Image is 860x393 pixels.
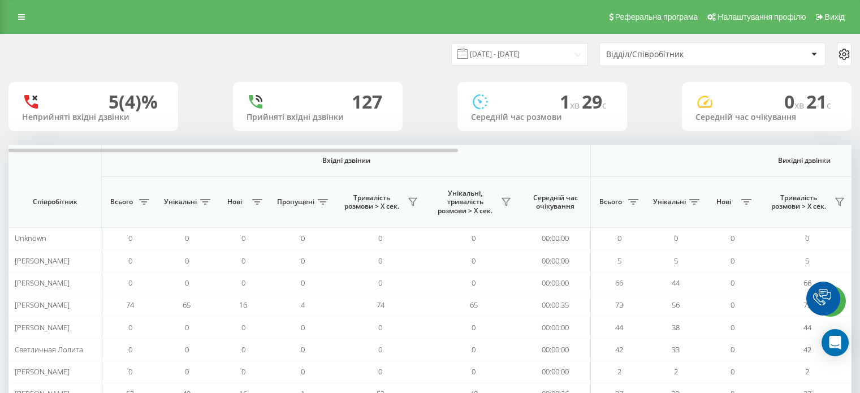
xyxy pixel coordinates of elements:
span: Пропущені [277,197,314,206]
span: 0 [472,256,476,266]
span: 0 [674,233,678,243]
span: 44 [803,322,811,332]
span: 0 [241,278,245,288]
span: Вихід [825,12,845,21]
span: Тривалість розмови > Х сек. [339,193,404,211]
span: 0 [241,344,245,355]
span: 0 [185,278,189,288]
span: Налаштування профілю [718,12,806,21]
span: 74 [126,300,134,310]
span: хв [570,99,582,111]
span: 5 [617,256,621,266]
span: 44 [615,322,623,332]
span: 0 [241,322,245,332]
span: Нові [221,197,249,206]
span: [PERSON_NAME] [15,300,70,310]
span: 0 [378,233,382,243]
span: c [827,99,831,111]
span: 4 [301,300,305,310]
span: 42 [803,344,811,355]
td: 00:00:00 [520,227,591,249]
div: 127 [352,91,382,113]
span: 0 [301,233,305,243]
span: Співробітник [18,197,92,206]
span: 0 [128,366,132,377]
span: 0 [378,256,382,266]
span: Унікальні [653,197,686,206]
span: 0 [185,344,189,355]
span: 38 [672,322,680,332]
span: [PERSON_NAME] [15,256,70,266]
span: 1 [560,89,582,114]
div: Відділ/Співробітник [606,50,741,59]
span: 0 [378,344,382,355]
span: 0 [301,344,305,355]
span: 0 [185,366,189,377]
span: 66 [615,278,623,288]
span: 0 [472,344,476,355]
span: Светличная Лолита [15,344,83,355]
span: 0 [185,322,189,332]
span: 73 [615,300,623,310]
span: 5 [674,256,678,266]
span: 0 [472,233,476,243]
span: 0 [378,278,382,288]
span: 66 [803,278,811,288]
td: 00:00:35 [520,294,591,316]
span: 2 [617,366,621,377]
span: 0 [301,366,305,377]
span: 0 [128,278,132,288]
span: 0 [472,322,476,332]
span: Всього [107,197,136,206]
div: Прийняті вхідні дзвінки [247,113,389,122]
div: 5 (4)% [109,91,158,113]
span: 0 [241,366,245,377]
span: Унікальні [164,197,197,206]
span: 0 [378,366,382,377]
td: 00:00:00 [520,361,591,383]
span: 0 [185,256,189,266]
td: 00:00:00 [520,339,591,361]
span: [PERSON_NAME] [15,278,70,288]
span: 0 [731,366,734,377]
td: 00:00:00 [520,316,591,338]
span: Унікальні, тривалість розмови > Х сек. [433,189,498,215]
span: Unknown [15,233,46,243]
span: 0 [617,233,621,243]
span: 44 [672,278,680,288]
span: 0 [128,322,132,332]
span: 16 [239,300,247,310]
span: 0 [301,322,305,332]
span: 29 [582,89,607,114]
span: Реферальна програма [615,12,698,21]
span: Всього [597,197,625,206]
div: Open Intercom Messenger [822,329,849,356]
span: 0 [128,256,132,266]
span: 0 [472,366,476,377]
td: 00:00:00 [520,272,591,294]
span: 0 [241,233,245,243]
span: 0 [731,278,734,288]
span: 0 [128,233,132,243]
span: 0 [784,89,806,114]
span: 56 [672,300,680,310]
span: 2 [674,366,678,377]
span: 65 [183,300,191,310]
span: 73 [803,300,811,310]
span: 0 [731,233,734,243]
div: Середній час очікування [695,113,838,122]
td: 00:00:00 [520,249,591,271]
span: [PERSON_NAME] [15,366,70,377]
span: c [602,99,607,111]
span: Нові [710,197,738,206]
span: 0 [378,322,382,332]
span: 0 [731,322,734,332]
span: 65 [470,300,478,310]
span: 2 [805,366,809,377]
span: 0 [731,256,734,266]
span: 5 [805,256,809,266]
span: 0 [731,344,734,355]
span: Середній час очікування [529,193,582,211]
span: 0 [185,233,189,243]
span: 0 [128,344,132,355]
